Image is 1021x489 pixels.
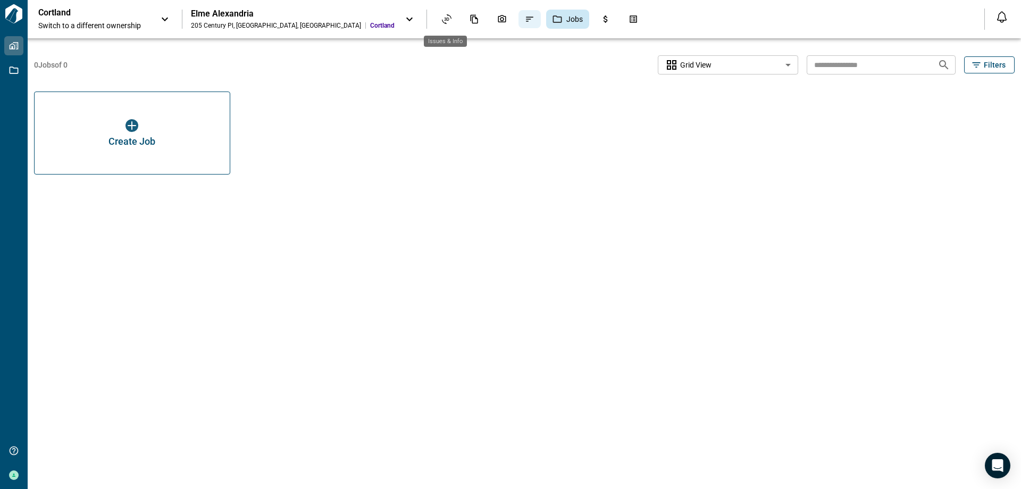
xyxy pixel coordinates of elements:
[680,60,712,70] span: Grid View
[658,54,798,76] div: Without label
[370,21,395,30] span: Cortland
[964,56,1015,73] button: Filters
[436,10,458,28] div: Asset View
[424,36,467,47] div: Issues & Info
[933,54,955,76] button: Search jobs
[518,10,541,28] div: Issues & Info
[108,136,155,147] span: Create Job
[993,9,1010,26] button: Open notification feed
[595,10,617,28] div: Budgets
[985,453,1010,478] div: Open Intercom Messenger
[566,14,583,24] span: Jobs
[38,7,134,18] p: Cortland
[34,60,68,70] span: 0 Jobs of 0
[622,10,645,28] div: Takeoff Center
[546,10,589,29] div: Jobs
[491,10,513,28] div: Photos
[125,119,138,132] img: icon button
[984,60,1006,70] span: Filters
[463,10,486,28] div: Documents
[191,9,395,19] div: Elme Alexandria
[38,20,150,31] span: Switch to a different ownership
[191,21,361,30] div: 205 Century Pl , [GEOGRAPHIC_DATA] , [GEOGRAPHIC_DATA]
